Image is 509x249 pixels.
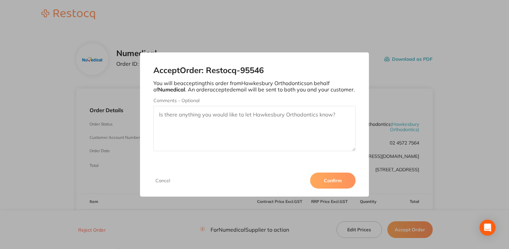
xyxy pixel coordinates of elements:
div: Open Intercom Messenger [480,220,496,236]
label: Comments - Optional [153,98,356,103]
b: Numedical [158,86,185,93]
h2: Accept Order: Restocq- 95546 [153,66,356,75]
button: Confirm [310,173,356,189]
p: You will be accepting this order from Hawkesbury Orthodontics on behalf of . An order accepted em... [153,80,356,92]
button: Cancel [153,178,172,184]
